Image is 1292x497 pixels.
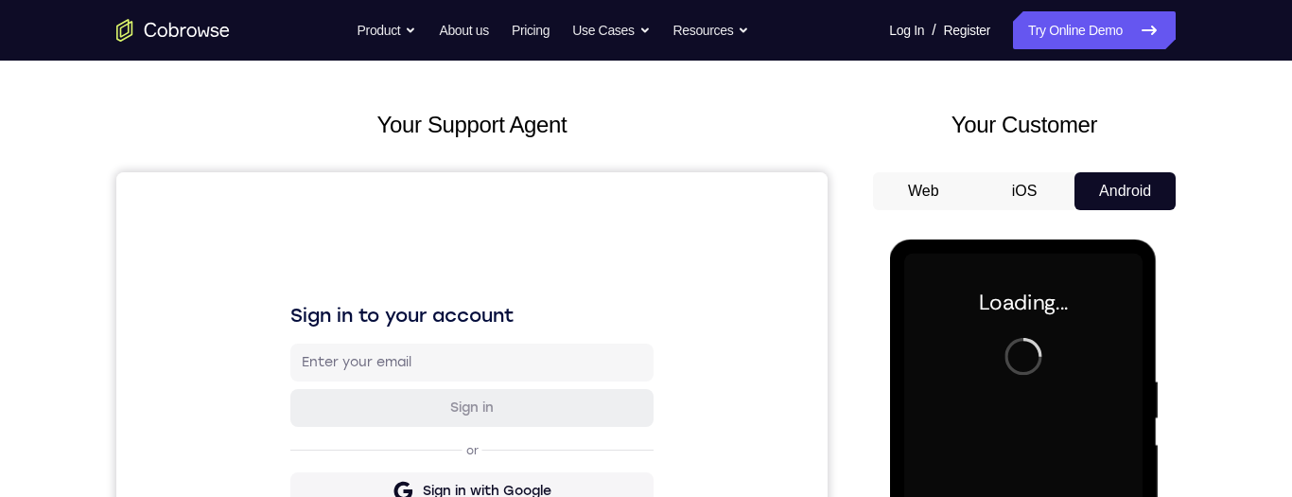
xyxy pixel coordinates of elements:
[932,19,935,42] span: /
[1013,11,1176,49] a: Try Online Demo
[174,391,537,429] button: Sign in with Intercom
[116,19,230,42] a: Go to the home page
[358,11,417,49] button: Product
[1074,172,1176,210] button: Android
[673,11,750,49] button: Resources
[174,436,537,474] button: Sign in with Zendesk
[174,217,537,255] button: Sign in
[116,108,828,142] h2: Your Support Agent
[300,400,443,419] div: Sign in with Intercom
[302,446,441,465] div: Sign in with Zendesk
[572,11,650,49] button: Use Cases
[974,172,1075,210] button: iOS
[346,271,366,286] p: or
[439,11,488,49] a: About us
[889,11,924,49] a: Log In
[174,346,537,383] button: Sign in with GitHub
[307,355,435,374] div: Sign in with GitHub
[174,300,537,338] button: Sign in with Google
[873,172,974,210] button: Web
[512,11,550,49] a: Pricing
[185,181,526,200] input: Enter your email
[306,310,435,328] div: Sign in with Google
[944,11,990,49] a: Register
[873,108,1176,142] h2: Your Customer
